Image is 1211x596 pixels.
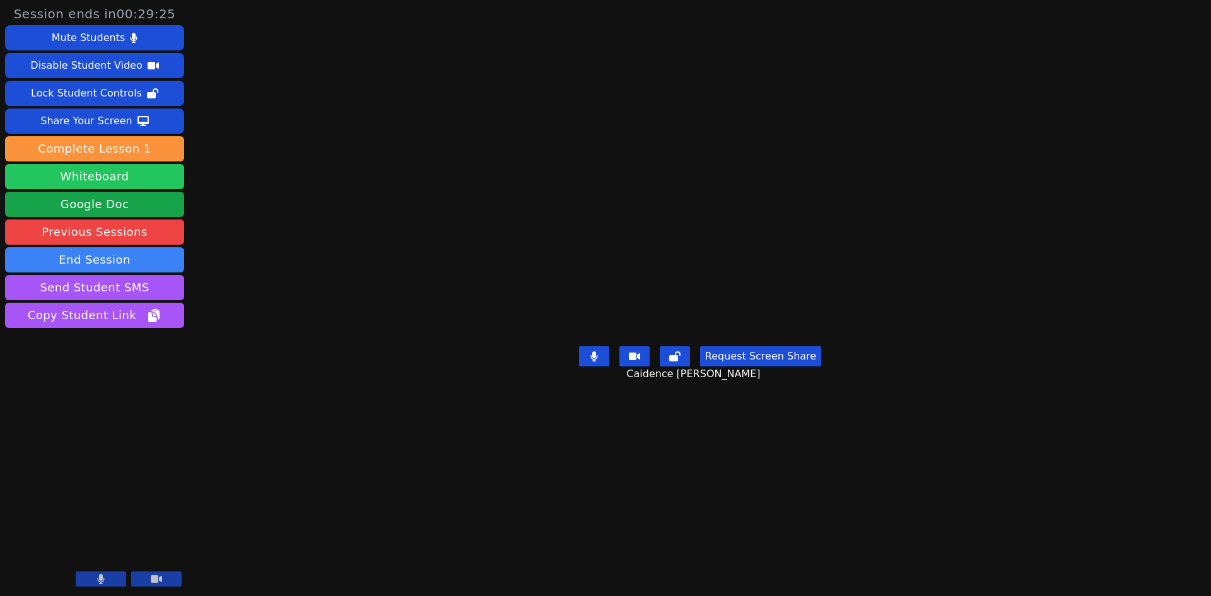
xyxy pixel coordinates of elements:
button: Mute Students [5,25,184,50]
button: Complete Lesson 1 [5,136,184,161]
button: Lock Student Controls [5,81,184,106]
button: Share Your Screen [5,108,184,134]
button: Disable Student Video [5,53,184,78]
div: Mute Students [52,28,125,48]
button: Request Screen Share [700,346,821,366]
button: Send Student SMS [5,275,184,300]
button: Whiteboard [5,164,184,189]
span: Session ends in [14,5,176,23]
time: 00:29:25 [117,6,176,21]
div: Lock Student Controls [31,83,142,103]
button: Copy Student Link [5,303,184,328]
div: Share Your Screen [40,111,132,131]
span: Caidence [PERSON_NAME] [626,366,763,382]
button: End Session [5,247,184,272]
a: Previous Sessions [5,219,184,245]
span: Copy Student Link [28,307,161,324]
a: Google Doc [5,192,184,217]
div: Disable Student Video [30,56,142,76]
